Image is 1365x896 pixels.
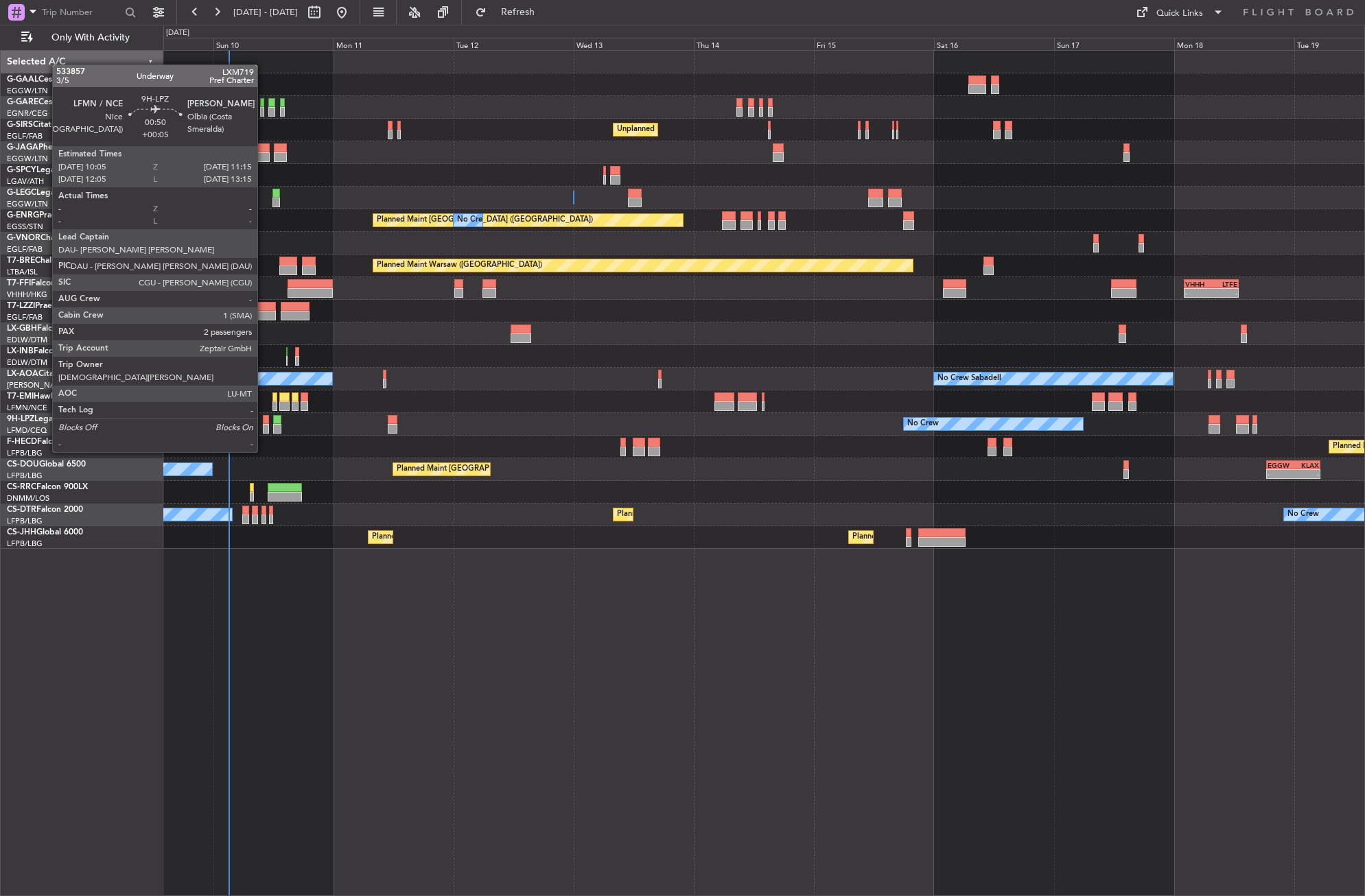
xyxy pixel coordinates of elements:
[7,290,47,300] a: VHHH/HKG
[7,267,38,277] a: LTBA/ISL
[7,483,88,491] a: CS-RRCFalcon 900LX
[372,527,588,547] div: Planned Maint [GEOGRAPHIC_DATA] ([GEOGRAPHIC_DATA])
[7,279,31,287] span: T7-FFI
[1174,38,1294,50] div: Mon 18
[7,506,36,514] span: CS-DTR
[7,131,43,141] a: EGLF/FAB
[7,438,37,446] span: F-HECD
[469,1,551,23] button: Refresh
[7,121,86,129] a: G-SIRSCitation Excel
[7,415,78,423] a: 9H-LPZLegacy 500
[15,27,149,49] button: Only With Activity
[7,75,38,84] span: G-GAAL
[7,98,120,106] a: G-GARECessna Citation XLS+
[7,403,47,413] a: LFMN/NCE
[7,370,105,378] a: LX-AOACitation Mustang
[1185,280,1211,288] div: VHHH
[7,460,39,469] span: CS-DOU
[7,325,75,333] a: LX-GBHFalcon 7X
[7,143,38,152] span: G-JAGA
[7,528,36,537] span: CS-JHH
[617,119,843,140] div: Unplanned Maint [GEOGRAPHIC_DATA] ([GEOGRAPHIC_DATA])
[7,189,36,197] span: G-LEGC
[7,312,43,322] a: EGLF/FAB
[7,244,43,255] a: EGLF/FAB
[7,108,48,119] a: EGNR/CEG
[7,471,43,481] a: LFPB/LBG
[617,504,687,525] div: Planned Maint Sofia
[1185,289,1211,297] div: -
[1211,289,1237,297] div: -
[7,415,34,423] span: 9H-LPZ
[7,483,36,491] span: CS-RRC
[7,392,91,401] a: T7-EMIHawker 900XP
[7,528,83,537] a: CS-JHHGlobal 6000
[934,38,1054,50] div: Sat 16
[7,279,69,287] a: T7-FFIFalcon 7X
[7,211,85,220] a: G-ENRGPraetor 600
[7,302,35,310] span: T7-LZZI
[7,257,35,265] span: T7-BRE
[574,38,694,50] div: Wed 13
[7,302,81,310] a: T7-LZZIPraetor 600
[7,438,75,446] a: F-HECDFalcon 7X
[166,27,189,39] div: [DATE]
[7,234,100,242] a: G-VNORChallenger 650
[7,143,86,152] a: G-JAGAPhenom 300
[489,8,547,17] span: Refresh
[7,325,37,333] span: LX-GBH
[7,370,38,378] span: LX-AOA
[7,189,80,197] a: G-LEGCLegacy 600
[1268,461,1294,469] div: EGGW
[7,222,43,232] a: EGSS/STN
[7,121,33,129] span: G-SIRS
[7,516,43,526] a: LFPB/LBG
[7,176,44,187] a: LGAV/ATH
[7,211,39,220] span: G-ENRG
[852,527,1069,547] div: Planned Maint [GEOGRAPHIC_DATA] ([GEOGRAPHIC_DATA])
[1294,470,1320,478] div: -
[7,166,80,174] a: G-SPCYLegacy 650
[7,335,47,345] a: EDLW/DTM
[7,154,48,164] a: EGGW/LTN
[694,38,814,50] div: Thu 14
[7,448,43,458] a: LFPB/LBG
[907,414,939,434] div: No Crew
[7,199,48,209] a: EGGW/LTN
[937,368,1001,389] div: No Crew Sabadell
[7,392,34,401] span: T7-EMI
[457,210,489,231] div: No Crew
[233,6,298,19] span: [DATE] - [DATE]
[454,38,574,50] div: Tue 12
[1268,470,1294,478] div: -
[1054,38,1174,50] div: Sun 17
[7,257,94,265] a: T7-BREChallenger 604
[7,493,49,504] a: DNMM/LOS
[7,86,48,96] a: EGGW/LTN
[7,380,88,390] a: [PERSON_NAME]/QSA
[397,459,613,480] div: Planned Maint [GEOGRAPHIC_DATA] ([GEOGRAPHIC_DATA])
[377,255,542,276] div: Planned Maint Warsaw ([GEOGRAPHIC_DATA])
[1156,7,1203,21] div: Quick Links
[7,506,83,514] a: CS-DTRFalcon 2000
[36,33,145,43] span: Only With Activity
[7,357,47,368] a: EDLW/DTM
[7,98,38,106] span: G-GARE
[814,38,934,50] div: Fri 15
[7,75,120,84] a: G-GAALCessna Citation XLS+
[1294,461,1320,469] div: KLAX
[1129,1,1230,23] button: Quick Links
[7,234,40,242] span: G-VNOR
[334,38,454,50] div: Mon 11
[213,38,334,50] div: Sun 10
[1211,280,1237,288] div: LTFE
[7,347,115,355] a: LX-INBFalcon 900EX EASy II
[7,166,36,174] span: G-SPCY
[7,460,86,469] a: CS-DOUGlobal 6500
[1287,504,1319,525] div: No Crew
[7,347,34,355] span: LX-INB
[42,2,121,23] input: Trip Number
[7,539,43,549] a: LFPB/LBG
[7,425,47,436] a: LFMD/CEQ
[377,210,593,231] div: Planned Maint [GEOGRAPHIC_DATA] ([GEOGRAPHIC_DATA])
